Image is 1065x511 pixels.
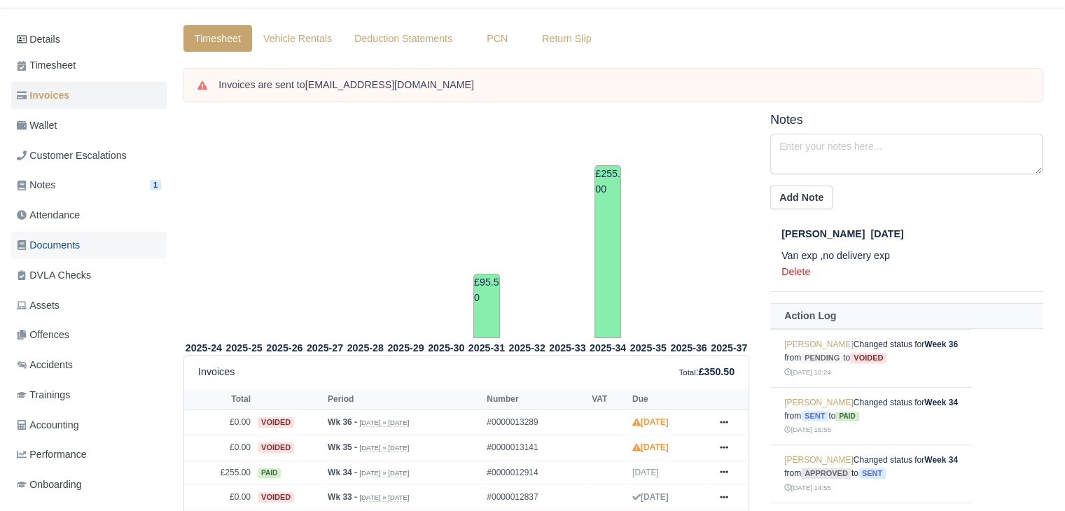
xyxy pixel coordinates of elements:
[11,471,167,498] a: Onboarding
[632,492,669,502] strong: [DATE]
[632,442,669,452] strong: [DATE]
[11,232,167,259] a: Documents
[345,339,386,356] th: 2025-28
[784,339,854,349] a: [PERSON_NAME]
[483,389,588,410] th: Number
[17,267,91,283] span: DVLA Checks
[17,327,69,343] span: Offences
[11,112,167,139] a: Wallet
[17,118,57,134] span: Wallet
[184,460,254,485] td: £255.00
[305,339,345,356] th: 2025-27
[679,368,696,377] small: Total
[17,237,80,253] span: Documents
[17,447,87,463] span: Performance
[343,25,464,52] a: Deduction Statements
[781,228,865,239] span: [PERSON_NAME]
[305,79,474,90] strong: [EMAIL_ADDRESS][DOMAIN_NAME]
[359,444,409,452] small: [DATE] » [DATE]
[11,27,167,52] a: Details
[252,25,343,52] a: Vehicle Rentals
[17,387,70,403] span: Trainings
[679,364,735,380] div: :
[801,411,828,421] span: sent
[466,339,507,356] th: 2025-31
[258,442,294,453] span: voided
[587,339,628,356] th: 2025-34
[770,185,833,209] button: Add Note
[784,484,830,491] small: [DATE] 14:55
[784,368,830,376] small: [DATE] 10:24
[483,460,588,485] td: #0000012914
[628,339,669,356] th: 2025-35
[11,171,167,199] a: Notes 1
[224,339,265,356] th: 2025-25
[531,25,602,52] a: Return Slip
[629,389,706,410] th: Due
[183,339,224,356] th: 2025-24
[801,468,851,479] span: approved
[258,492,294,503] span: voided
[801,353,843,363] span: pending
[184,485,254,510] td: £0.00
[17,177,55,193] span: Notes
[669,339,709,356] th: 2025-36
[17,87,69,104] span: Invoices
[784,426,830,433] small: [DATE] 15:55
[11,321,167,349] a: Offences
[258,417,294,428] span: voided
[507,339,548,356] th: 2025-32
[588,389,629,410] th: VAT
[359,469,409,477] small: [DATE] » [DATE]
[11,52,167,79] a: Timesheet
[184,435,254,461] td: £0.00
[781,226,1043,242] div: [DATE]
[547,339,587,356] th: 2025-33
[770,445,972,503] td: Changed status for from to
[218,78,1029,92] div: Invoices are sent to
[17,57,76,73] span: Timesheet
[184,389,254,410] th: Total
[328,417,357,427] strong: Wk 36 -
[464,25,531,52] a: PCN
[11,142,167,169] a: Customer Escalations
[814,349,1065,511] iframe: Chat Widget
[17,207,80,223] span: Attendance
[11,412,167,439] a: Accounting
[483,410,588,435] td: #0000013289
[183,25,252,52] a: Timesheet
[150,180,161,190] span: 1
[17,477,82,493] span: Onboarding
[17,148,127,164] span: Customer Escalations
[924,339,958,349] strong: Week 36
[483,485,588,510] td: #0000012837
[11,82,167,109] a: Invoices
[324,389,483,410] th: Period
[770,387,972,445] td: Changed status for from to
[328,492,357,502] strong: Wk 33 -
[17,297,60,314] span: Assets
[198,366,235,378] h6: Invoices
[781,248,1043,264] p: Van exp ,no delivery exp
[770,303,1043,329] th: Action Log
[17,357,73,373] span: Accidents
[709,339,749,356] th: 2025-37
[386,339,426,356] th: 2025-29
[426,339,466,356] th: 2025-30
[699,366,735,377] strong: £350.50
[11,292,167,319] a: Assets
[11,441,167,468] a: Performance
[784,398,854,407] a: [PERSON_NAME]
[784,455,854,465] a: [PERSON_NAME]
[184,410,254,435] td: £0.00
[770,113,1043,127] h5: Notes
[264,339,305,356] th: 2025-26
[258,468,281,478] span: paid
[328,468,357,477] strong: Wk 34 -
[11,202,167,229] a: Attendance
[632,468,659,477] span: [DATE]
[473,274,500,339] td: £95.50
[328,442,357,452] strong: Wk 35 -
[17,417,79,433] span: Accounting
